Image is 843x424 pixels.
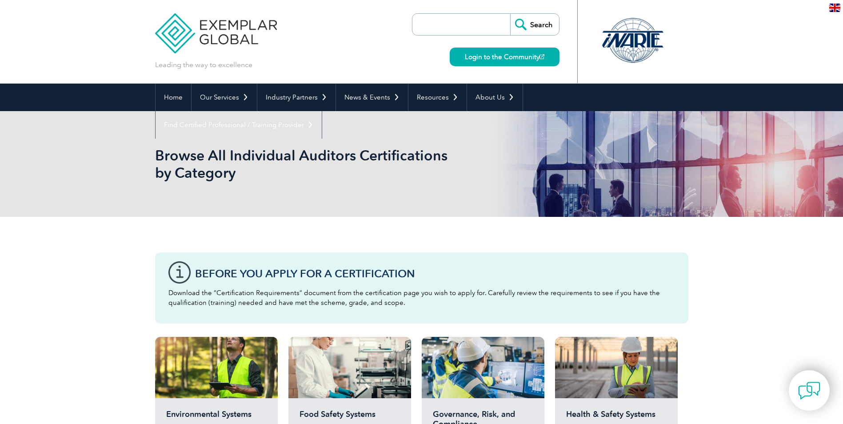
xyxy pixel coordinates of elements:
[195,268,675,279] h3: Before You Apply For a Certification
[539,54,544,59] img: open_square.png
[450,48,559,66] a: Login to the Community
[798,380,820,402] img: contact-chat.png
[168,288,675,308] p: Download the “Certification Requirements” document from the certification page you wish to apply ...
[155,60,252,70] p: Leading the way to excellence
[467,84,523,111] a: About Us
[408,84,467,111] a: Resources
[510,14,559,35] input: Search
[829,4,840,12] img: en
[156,111,322,139] a: Find Certified Professional / Training Provider
[336,84,408,111] a: News & Events
[257,84,336,111] a: Industry Partners
[156,84,191,111] a: Home
[155,147,496,181] h1: Browse All Individual Auditors Certifications by Category
[192,84,257,111] a: Our Services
